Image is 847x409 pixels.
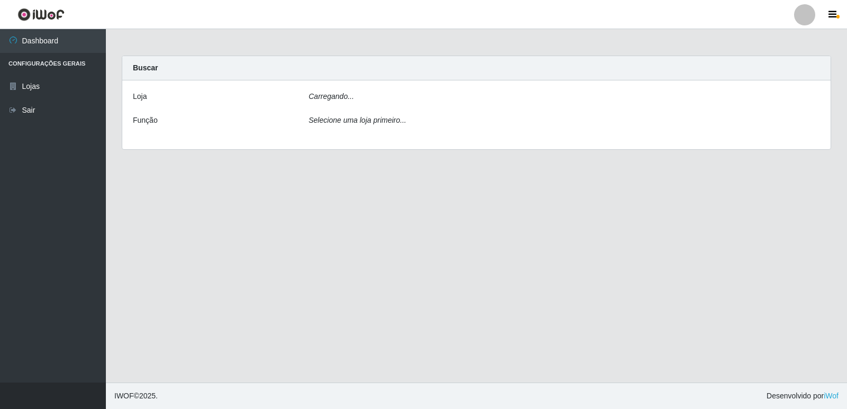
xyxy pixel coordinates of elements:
span: IWOF [114,392,134,400]
label: Função [133,115,158,126]
strong: Buscar [133,63,158,72]
i: Carregando... [309,92,354,101]
span: © 2025 . [114,390,158,402]
a: iWof [824,392,839,400]
span: Desenvolvido por [767,390,839,402]
i: Selecione uma loja primeiro... [309,116,406,124]
label: Loja [133,91,147,102]
img: CoreUI Logo [17,8,65,21]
